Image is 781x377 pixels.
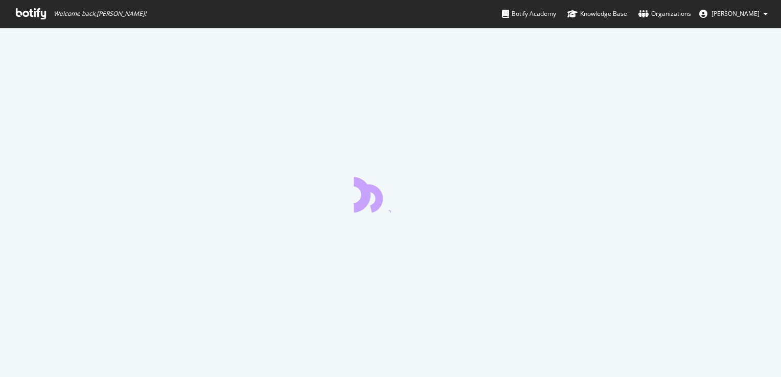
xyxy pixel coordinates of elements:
[638,9,691,19] div: Organizations
[711,9,760,18] span: Courtney Beyer
[691,6,776,22] button: [PERSON_NAME]
[54,10,146,18] span: Welcome back, [PERSON_NAME] !
[567,9,627,19] div: Knowledge Base
[354,176,427,213] div: animation
[502,9,556,19] div: Botify Academy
